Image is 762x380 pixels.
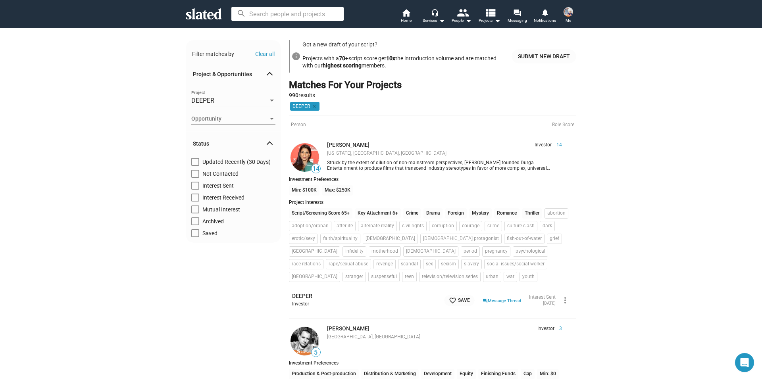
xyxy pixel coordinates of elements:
[302,53,505,71] div: Projects with a script score get the introduction volume and are matched with our members.
[289,234,318,244] li: erotic/sexy
[448,8,475,25] button: People
[399,221,427,231] li: civil rights
[429,221,457,231] li: corruption
[193,71,267,78] span: Project & Opportunities
[461,246,480,257] li: period
[537,326,554,332] span: Investor
[543,301,556,306] time: [DATE]
[291,143,319,172] img: Ritu Singh Pande
[289,40,576,73] sl-promotion: Got a new draft of your script?
[445,208,467,219] li: Foreign
[289,325,321,357] a: Marco Allegri
[537,369,559,379] li: Min: $0
[292,292,312,300] a: DEEPER
[419,272,481,282] li: television/television series
[504,221,537,231] li: culture clash
[478,369,518,379] li: Finishing Funds
[292,301,437,307] div: Investor
[401,16,412,25] span: Home
[518,49,570,63] span: Submit new draft
[386,55,395,61] b: 10x
[423,16,445,25] div: Services
[493,16,502,25] mat-icon: arrow_drop_down
[289,79,402,92] div: Matches For Your Projects
[494,208,520,219] li: Romance
[289,259,323,269] li: race relations
[508,16,527,25] span: Messaging
[452,16,471,25] div: People
[485,221,502,231] li: crime
[482,246,510,257] li: pregnancy
[520,272,537,282] li: youth
[464,16,473,25] mat-icon: arrow_drop_down
[423,259,436,269] li: sex
[483,296,521,304] a: Message Thread
[289,200,576,205] div: Project Interests
[392,8,420,25] a: Home
[310,103,317,110] mat-icon: clear
[560,296,570,305] mat-icon: more_vert
[186,158,281,241] div: Status
[513,246,548,257] li: psychological
[512,49,576,63] a: More Info
[735,353,754,372] div: Open Intercom Messenger
[449,297,456,304] mat-icon: favorite_border
[323,62,362,69] b: highest scoring
[290,102,319,111] mat-chip: DEEPER
[327,142,369,148] a: [PERSON_NAME]
[534,16,556,25] span: Notifications
[483,297,488,304] mat-icon: question_answer
[289,92,298,98] strong: 990
[202,205,240,213] span: Mutual Interest
[202,182,234,190] span: Interest Sent
[545,208,568,219] li: abortion
[529,294,556,301] div: Interest Sent
[363,234,418,244] li: [DEMOGRAPHIC_DATA]
[289,360,576,366] div: Investment Preferences
[289,142,321,173] a: Ritu Singh Pande
[373,259,396,269] li: revenge
[554,326,562,332] span: 3
[401,8,411,17] mat-icon: home
[343,246,366,257] li: infidelity
[469,208,492,219] li: Mystery
[358,221,397,231] li: alternate reality
[320,234,360,244] li: faith/spirituality
[326,259,371,269] li: rape/sexual abuse
[231,7,344,21] input: Search people and projects
[368,272,400,282] li: suspenseful
[289,177,576,182] div: Investment Preferences
[559,6,578,26] button: Nathan ThomasMe
[504,234,545,244] li: fish-out-of-water
[186,62,281,87] mat-expansion-panel-header: Project & Opportunities
[479,16,500,25] span: Projects
[202,217,224,225] span: Archived
[369,246,401,257] li: motherhood
[431,9,438,16] mat-icon: headset_mic
[437,16,446,25] mat-icon: arrow_drop_down
[355,208,401,219] li: Key Attachment 6+
[289,115,576,135] div: Person
[485,7,496,18] mat-icon: view_list
[255,51,275,57] button: Clear all
[438,259,459,269] li: sexism
[535,142,552,148] span: Investor
[289,185,319,196] li: Min: $100K
[289,208,352,219] li: Script/Screening Score 65+
[339,55,348,61] b: 70+
[402,272,417,282] li: teen
[302,41,505,48] h3: Got a new draft of your script?
[202,194,244,202] span: Interest Received
[361,369,419,379] li: Distribution & Marketing
[504,272,517,282] li: war
[552,122,574,128] div: Role Score
[540,221,555,231] li: dark
[327,325,369,332] a: [PERSON_NAME]
[343,272,366,282] li: stranger
[503,8,531,25] a: Messaging
[312,165,320,173] span: 14
[289,221,331,231] li: adoption/orphan
[202,229,217,237] span: Saved
[457,369,476,379] li: Equity
[420,234,502,244] li: [DEMOGRAPHIC_DATA] protagonist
